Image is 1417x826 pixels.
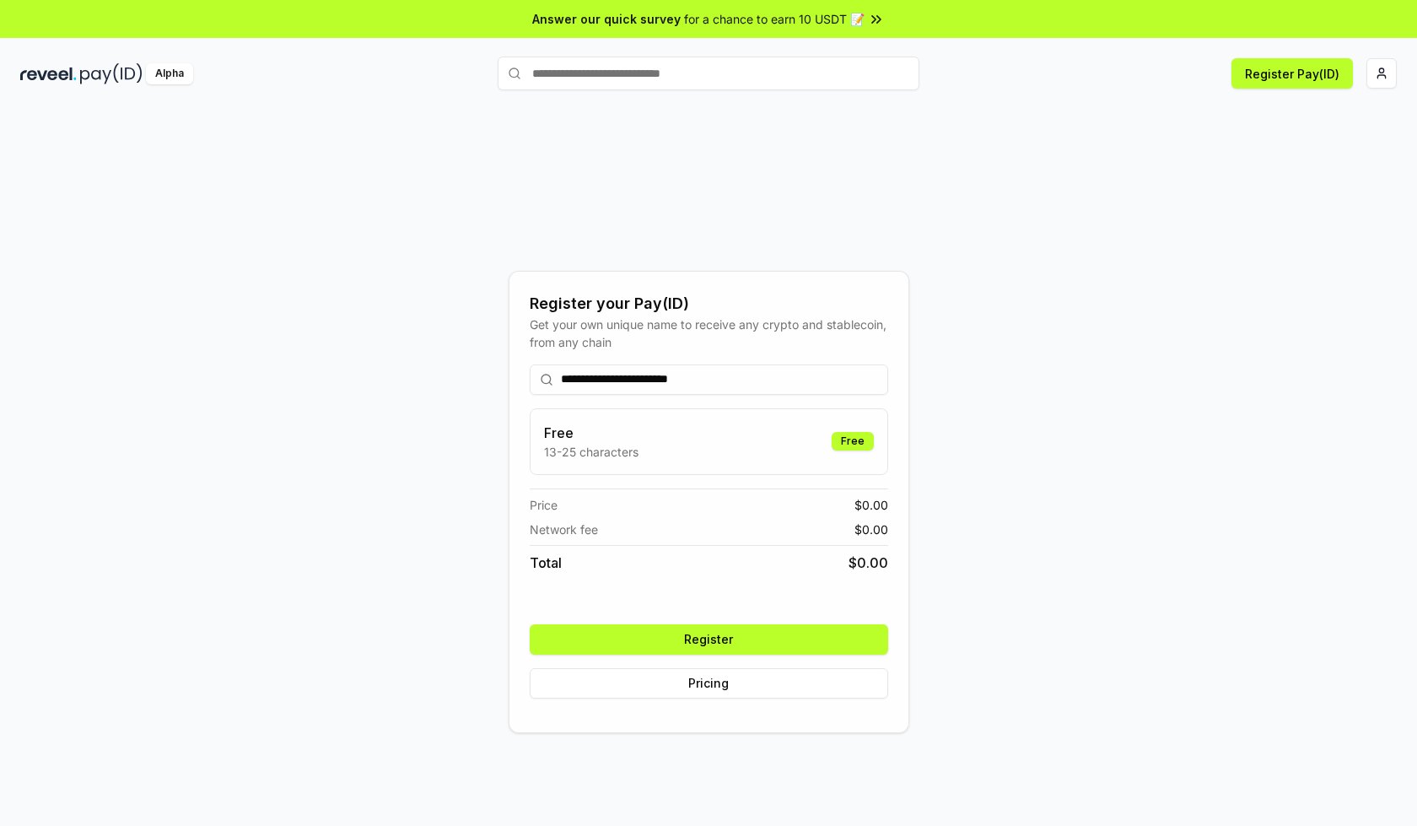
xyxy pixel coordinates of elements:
div: Register your Pay(ID) [530,292,888,316]
span: Price [530,496,558,514]
span: $ 0.00 [854,521,888,538]
span: $ 0.00 [854,496,888,514]
div: Get your own unique name to receive any crypto and stablecoin, from any chain [530,316,888,351]
span: Total [530,553,562,573]
span: Answer our quick survey [532,10,681,28]
button: Register Pay(ID) [1231,58,1353,89]
div: Alpha [146,63,193,84]
button: Pricing [530,668,888,699]
img: reveel_dark [20,63,77,84]
button: Register [530,624,888,655]
div: Free [832,432,874,451]
span: for a chance to earn 10 USDT 📝 [684,10,865,28]
p: 13-25 characters [544,443,638,461]
h3: Free [544,423,638,443]
span: Network fee [530,521,598,538]
img: pay_id [80,63,143,84]
span: $ 0.00 [849,553,888,573]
